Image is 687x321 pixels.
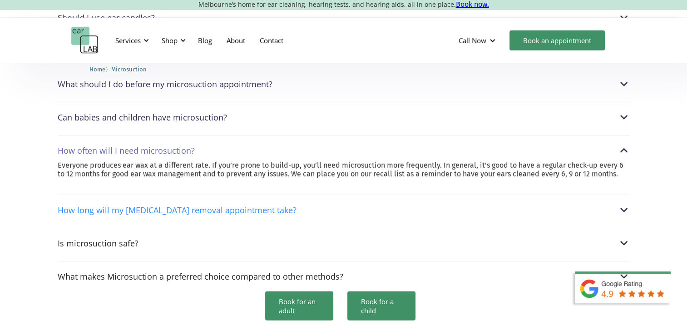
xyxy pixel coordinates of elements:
[58,113,227,122] div: Can babies and children have microsuction?
[71,27,99,54] a: home
[58,12,630,24] div: Should I use ear candles?Should I use ear candles?
[58,204,630,216] div: How long will my [MEDICAL_DATA] removal appointment take?How long will my earwax removal appointm...
[618,237,630,249] img: Is microsuction safe?
[58,161,630,178] p: Everyone produces ear wax at a different rate. If you’re prone to build-up, you’ll need microsuct...
[459,36,486,45] div: Call Now
[509,30,605,50] a: Book an appointment
[618,111,630,123] img: Can babies and children have microsuction?
[618,271,630,282] img: What makes Microsuction a preferred choice compared to other methods?
[58,111,630,123] div: Can babies and children have microsuction?Can babies and children have microsuction?
[111,66,147,73] span: Microsuction
[156,27,188,54] div: Shop
[58,237,630,249] div: Is microsuction safe?Is microsuction safe?
[58,161,630,187] nav: How often will I need microsuction?How often will I need microsuction?
[252,27,291,54] a: Contact
[618,78,630,90] img: What should I do before my microsuction appointment?
[111,65,147,73] a: Microsuction
[58,78,630,90] div: What should I do before my microsuction appointment?What should I do before my microsuction appoi...
[115,36,141,45] div: Services
[58,13,155,22] div: Should I use ear candles?
[618,12,630,24] img: Should I use ear candles?
[58,271,630,282] div: What makes Microsuction a preferred choice compared to other methods?What makes Microsuction a pr...
[162,36,178,45] div: Shop
[347,291,415,321] a: Book for a child
[58,146,195,155] div: How often will I need microsuction?
[58,80,272,89] div: What should I do before my microsuction appointment?
[89,65,111,74] li: 〉
[58,206,297,215] div: How long will my [MEDICAL_DATA] removal appointment take?
[110,27,152,54] div: Services
[58,145,630,156] div: How often will I need microsuction?How often will I need microsuction?
[58,239,138,248] div: Is microsuction safe?
[191,27,219,54] a: Blog
[89,66,105,73] span: Home
[58,272,343,281] div: What makes Microsuction a preferred choice compared to other methods?
[618,204,630,216] img: How long will my earwax removal appointment take?
[451,27,505,54] div: Call Now
[89,65,105,73] a: Home
[618,145,630,156] img: How often will I need microsuction?
[219,27,252,54] a: About
[265,291,333,321] a: Book for an adult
